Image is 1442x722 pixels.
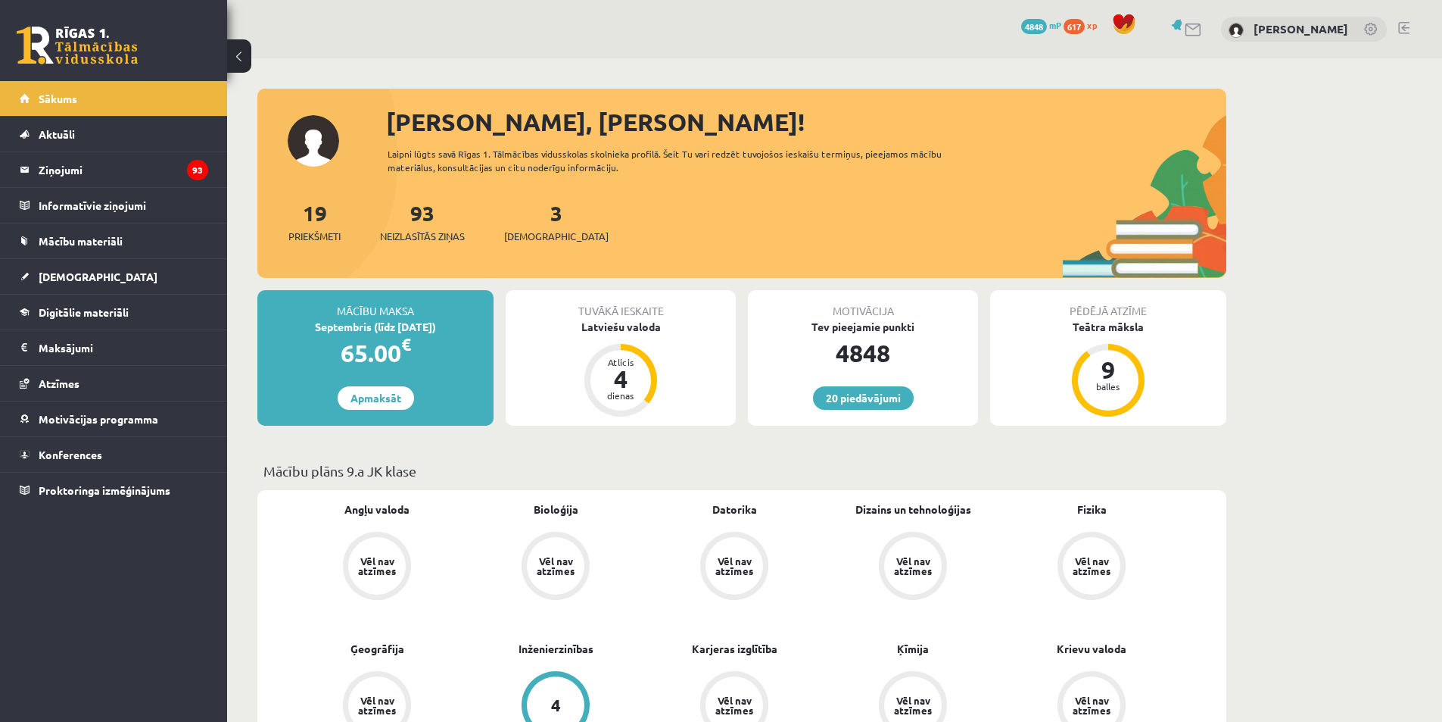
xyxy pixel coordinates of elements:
[519,641,593,657] a: Inženierzinības
[39,412,158,426] span: Motivācijas programma
[20,437,208,472] a: Konferences
[504,199,609,244] a: 3[DEMOGRAPHIC_DATA]
[1064,19,1104,31] a: 617 xp
[401,333,411,355] span: €
[534,502,578,517] a: Bioloģija
[39,127,75,141] span: Aktuāli
[1070,695,1113,715] div: Vēl nav atzīmes
[39,92,77,105] span: Sākums
[39,188,208,223] legend: Informatīvie ziņojumi
[1077,502,1107,517] a: Fizika
[39,305,129,319] span: Digitālie materiāli
[20,366,208,401] a: Atzīmes
[897,641,929,657] a: Ķīmija
[1021,19,1047,34] span: 4848
[39,152,208,187] legend: Ziņojumi
[380,229,465,244] span: Neizlasītās ziņas
[551,697,561,714] div: 4
[1085,358,1131,382] div: 9
[813,386,914,410] a: 20 piedāvājumi
[257,290,494,319] div: Mācību maksa
[39,483,170,497] span: Proktoringa izmēģinājums
[20,117,208,152] a: Aktuāli
[712,502,757,517] a: Datorika
[1057,641,1126,657] a: Krievu valoda
[1049,19,1061,31] span: mP
[39,448,102,461] span: Konferences
[344,502,410,517] a: Angļu valoda
[506,319,736,419] a: Latviešu valoda Atlicis 4 dienas
[288,199,341,244] a: 19Priekšmeti
[1229,23,1244,38] img: Aleksandrs Koroļovs
[990,319,1226,419] a: Teātra māksla 9 balles
[338,386,414,410] a: Apmaksāt
[288,532,466,603] a: Vēl nav atzīmes
[257,335,494,371] div: 65.00
[990,290,1226,319] div: Pēdējā atzīme
[187,160,208,180] i: 93
[20,402,208,436] a: Motivācijas programma
[748,319,978,335] div: Tev pieejamie punkti
[388,147,969,174] div: Laipni lūgts savā Rīgas 1. Tālmācības vidusskolas skolnieka profilā. Šeit Tu vari redzēt tuvojošo...
[1002,532,1181,603] a: Vēl nav atzīmes
[1021,19,1061,31] a: 4848 mP
[1064,19,1085,34] span: 617
[257,319,494,335] div: Septembris (līdz [DATE])
[1070,556,1113,576] div: Vēl nav atzīmes
[386,104,1226,140] div: [PERSON_NAME], [PERSON_NAME]!
[1254,21,1348,36] a: [PERSON_NAME]
[20,295,208,330] a: Digitālie materiāli
[466,532,645,603] a: Vēl nav atzīmes
[39,330,208,365] legend: Maksājumi
[20,223,208,258] a: Mācību materiāli
[356,556,398,576] div: Vēl nav atzīmes
[20,259,208,294] a: [DEMOGRAPHIC_DATA]
[39,234,123,248] span: Mācību materiāli
[713,556,755,576] div: Vēl nav atzīmes
[263,461,1220,481] p: Mācību plāns 9.a JK klase
[892,695,934,715] div: Vēl nav atzīmes
[892,556,934,576] div: Vēl nav atzīmes
[20,330,208,365] a: Maksājumi
[17,27,138,64] a: Rīgas 1. Tālmācības vidusskola
[39,377,79,390] span: Atzīmes
[598,358,643,367] div: Atlicis
[39,270,157,283] span: [DEMOGRAPHIC_DATA]
[748,290,978,319] div: Motivācija
[692,641,777,657] a: Karjeras izglītība
[855,502,971,517] a: Dizains un tehnoloģijas
[20,473,208,508] a: Proktoringa izmēģinājums
[748,335,978,371] div: 4848
[1085,382,1131,391] div: balles
[598,367,643,391] div: 4
[356,695,398,715] div: Vēl nav atzīmes
[534,556,577,576] div: Vēl nav atzīmes
[1087,19,1097,31] span: xp
[350,641,404,657] a: Ģeogrāfija
[20,152,208,187] a: Ziņojumi93
[506,290,736,319] div: Tuvākā ieskaite
[380,199,465,244] a: 93Neizlasītās ziņas
[990,319,1226,335] div: Teātra māksla
[504,229,609,244] span: [DEMOGRAPHIC_DATA]
[598,391,643,400] div: dienas
[713,695,755,715] div: Vēl nav atzīmes
[506,319,736,335] div: Latviešu valoda
[645,532,824,603] a: Vēl nav atzīmes
[20,188,208,223] a: Informatīvie ziņojumi
[20,81,208,116] a: Sākums
[824,532,1002,603] a: Vēl nav atzīmes
[288,229,341,244] span: Priekšmeti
